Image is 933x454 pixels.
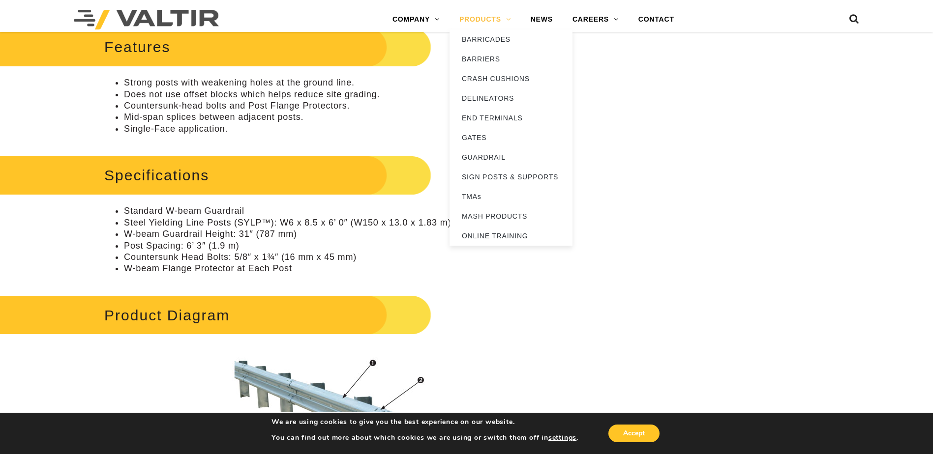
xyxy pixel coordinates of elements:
[450,69,572,88] a: CRASH CUSHIONS
[450,29,572,49] a: BARRICADES
[124,252,596,263] li: Countersunk Head Bolts: 5/8″ x 1¾″ (16 mm x 45 mm)
[124,77,596,88] li: Strong posts with weakening holes at the ground line.
[450,147,572,167] a: GUARDRAIL
[124,205,596,217] li: Standard W-beam Guardrail
[124,112,596,123] li: Mid-span splices between adjacent posts.
[450,206,572,226] a: MASH PRODUCTS
[450,108,572,128] a: END TERMINALS
[124,217,596,228] li: Steel Yielding Line Posts (SYLP™): W6 x 8.5 x 6’ 0″ (W150 x 13.0 x 1.83 m)
[450,128,572,147] a: GATES
[548,433,576,442] button: settings
[124,228,596,240] li: W-beam Guardrail Height: 31″ (787 mm)
[124,89,596,100] li: Does not use offset blocks which helps reduce site grading.
[74,10,219,29] img: Valtir
[124,263,596,274] li: W-beam Flange Protector at Each Post
[383,10,450,29] a: COMPANY
[629,10,684,29] a: CONTACT
[450,88,572,108] a: DELINEATORS
[450,49,572,69] a: BARRIERS
[124,100,596,112] li: Countersunk-head bolts and Post Flange Protectors.
[450,187,572,206] a: TMAs
[450,226,572,246] a: ONLINE TRAINING
[563,10,629,29] a: CAREERS
[271,418,578,426] p: We are using cookies to give you the best experience on our website.
[521,10,563,29] a: NEWS
[124,123,596,135] li: Single-Face application.
[608,425,660,442] button: Accept
[450,10,521,29] a: PRODUCTS
[271,433,578,442] p: You can find out more about which cookies we are using or switch them off in .
[124,240,596,252] li: Post Spacing: 6’ 3″ (1.9 m)
[450,167,572,187] a: SIGN POSTS & SUPPORTS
